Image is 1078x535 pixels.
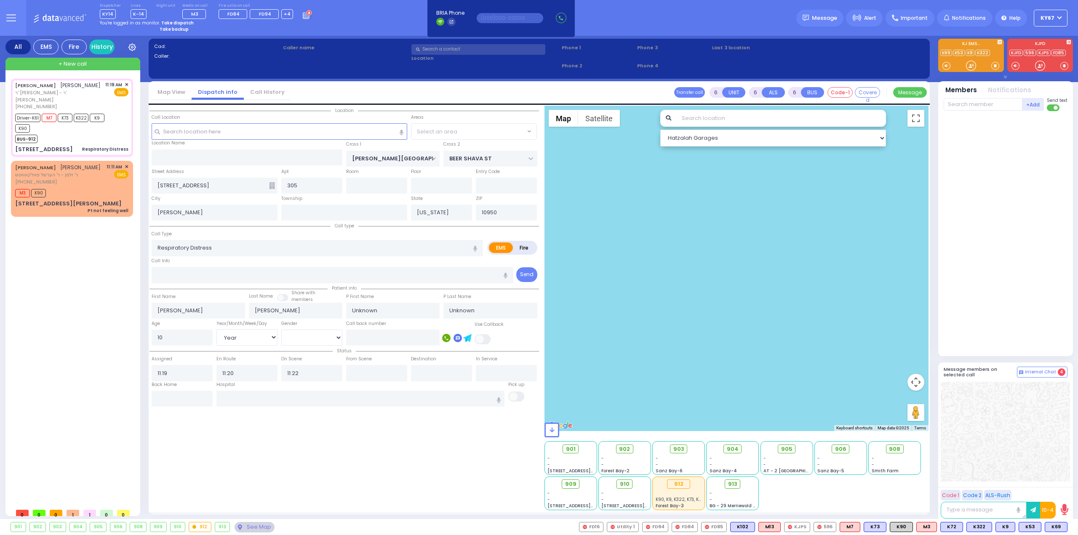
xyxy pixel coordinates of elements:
[117,510,130,516] span: 0
[154,43,280,50] label: Cad:
[763,468,826,474] span: AT - 2 [GEOGRAPHIC_DATA]
[476,195,482,202] label: ZIP
[15,200,122,208] div: [STREET_ADDRESS][PERSON_NAME]
[966,522,992,532] div: K322
[189,522,211,532] div: 912
[130,522,146,532] div: 908
[579,522,603,532] div: FD16
[1034,10,1067,27] button: KY67
[1040,502,1056,519] button: 10-4
[284,11,291,17] span: +4
[42,114,56,122] span: M7
[855,87,880,98] button: Covered
[637,62,710,69] span: Phone 4
[182,3,209,8] label: Medic on call
[411,356,436,362] label: Destination
[15,135,37,143] span: BUS-912
[601,490,604,496] span: -
[152,356,172,362] label: Assigned
[840,522,860,532] div: ALS
[601,468,630,474] span: Forest Bay-2
[33,13,89,23] img: Logo
[1045,522,1067,532] div: K69
[812,14,837,22] span: Message
[611,525,615,529] img: red-radio-icon.svg
[125,81,128,88] span: ✕
[70,522,86,532] div: 904
[1019,370,1023,375] img: comment-alt.png
[61,40,87,54] div: Fire
[566,445,576,453] span: 901
[966,50,974,56] a: K9
[962,490,983,500] button: Code 2
[547,496,550,503] span: -
[601,503,681,509] span: [STREET_ADDRESS][PERSON_NAME]
[151,88,192,96] a: Map View
[762,87,785,98] button: ALS
[646,525,650,529] img: red-radio-icon.svg
[705,525,709,529] img: red-radio-icon.svg
[1058,368,1065,376] span: 4
[15,178,57,185] span: [PHONE_NUMBER]
[710,461,712,468] span: -
[105,82,122,88] span: 11:19 AM
[656,496,711,503] span: K90, K9, K322, K73, K61, M7
[90,114,104,122] span: K9
[763,455,766,461] span: -
[728,480,737,488] span: 913
[758,522,781,532] div: ALS
[259,11,271,17] span: FD94
[443,141,460,148] label: Cross 2
[674,87,705,98] button: Transfer call
[966,522,992,532] div: BLS
[601,496,604,503] span: -
[411,195,423,202] label: State
[547,461,550,468] span: -
[15,164,56,171] a: [PERSON_NAME]
[676,110,886,127] input: Search location
[333,348,356,354] span: Status
[562,62,634,69] span: Phone 2
[840,522,860,532] div: M7
[549,110,578,127] button: Show street map
[916,522,937,532] div: ALS
[154,53,280,60] label: Caller:
[864,14,876,22] span: Alert
[100,9,116,19] span: KY14
[710,490,712,496] span: -
[156,3,175,8] label: Night unit
[346,168,359,175] label: Room
[216,381,235,388] label: Hospital
[512,242,536,253] label: Fire
[601,461,604,468] span: -
[489,242,513,253] label: EMS
[59,60,87,68] span: + New call
[995,522,1015,532] div: K9
[346,320,386,327] label: Call back number
[1047,97,1067,104] span: Send text
[281,320,297,327] label: Gender
[346,293,374,300] label: P First Name
[889,445,900,453] span: 908
[15,114,40,122] span: Driver-K61
[411,44,545,55] input: Search a contact
[291,296,313,303] span: members
[244,88,291,96] a: Call History
[781,445,792,453] span: 905
[411,114,424,121] label: Areas
[710,503,757,509] span: BG - 29 Merriewold S.
[730,522,755,532] div: K102
[508,381,524,388] label: Pick up
[31,189,46,197] span: K90
[15,103,57,110] span: [PHONE_NUMBER]
[763,461,766,468] span: -
[16,510,29,516] span: 0
[475,321,504,328] label: Use Callback
[152,381,177,388] label: Back Home
[50,510,62,516] span: 0
[1019,522,1041,532] div: K53
[269,182,275,189] span: Other building occupants
[975,50,990,56] a: K322
[940,522,963,532] div: BLS
[15,82,56,89] a: [PERSON_NAME]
